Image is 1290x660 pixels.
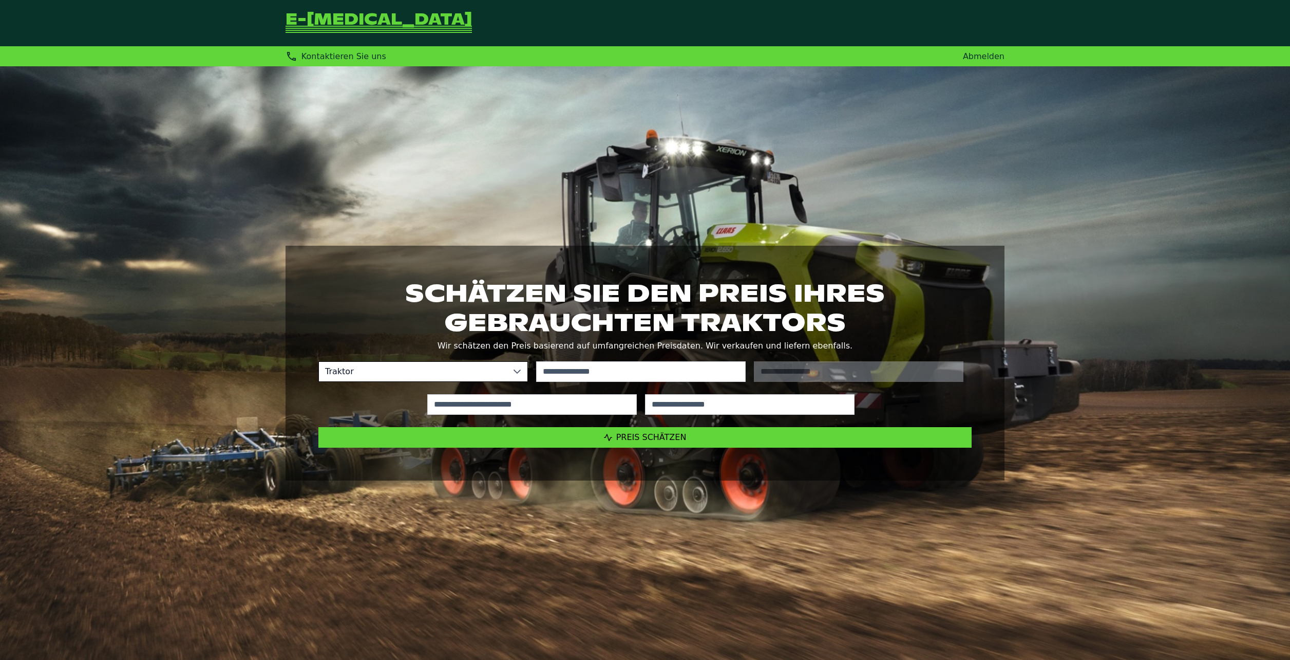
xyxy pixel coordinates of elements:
span: Kontaktieren Sie uns [301,51,386,61]
button: Preis schätzen [318,427,972,448]
h1: Schätzen Sie den Preis Ihres gebrauchten Traktors [318,279,972,336]
a: Abmelden [963,51,1004,61]
div: Kontaktieren Sie uns [286,50,386,62]
span: Preis schätzen [616,432,687,442]
p: Wir schätzen den Preis basierend auf umfangreichen Preisdaten. Wir verkaufen und liefern ebenfalls. [318,339,972,353]
a: Zurück zur Startseite [286,12,472,34]
span: Traktor [319,362,507,381]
